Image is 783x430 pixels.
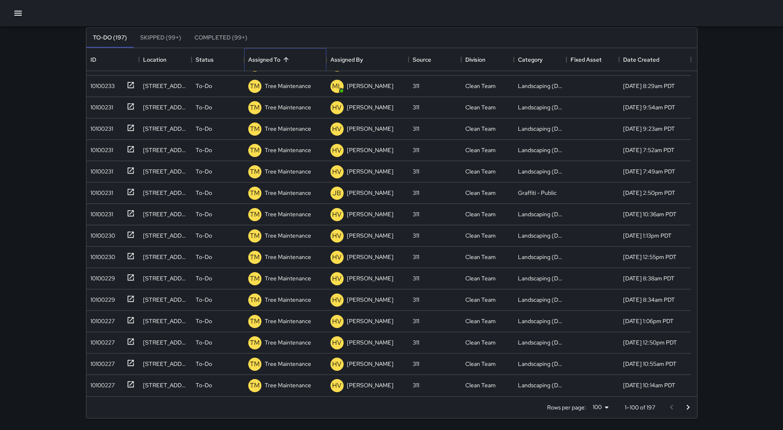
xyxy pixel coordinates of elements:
p: [PERSON_NAME] [347,103,393,111]
p: HV [332,103,342,113]
p: Tree Maintenance [265,189,311,197]
div: ID [86,48,139,71]
div: Clean Team [465,360,496,368]
p: Tree Maintenance [265,338,311,347]
p: To-Do [196,274,212,282]
div: 1345 Mission Street [143,274,187,282]
p: Tree Maintenance [265,381,311,389]
p: [PERSON_NAME] [347,125,393,133]
p: TM [250,103,260,113]
div: Clean Team [465,274,496,282]
div: 311 [413,167,419,176]
div: 448 Tehama Street [143,103,187,111]
div: 311 [413,210,419,218]
p: Tree Maintenance [265,167,311,176]
div: Category [518,48,543,71]
p: HV [332,231,342,241]
div: 7/24/2025, 10:36am PDT [623,210,677,218]
p: [PERSON_NAME] [347,253,393,261]
div: 113 10th Street [143,296,187,304]
div: Clean Team [465,167,496,176]
div: Source [409,48,461,71]
div: 7/22/2025, 8:34am PDT [623,296,675,304]
p: To-Do [196,381,212,389]
div: 311 [413,338,419,347]
div: 10100227 [87,356,115,368]
div: 7/25/2025, 9:23am PDT [623,125,675,133]
div: Landscaping (DG & Weeds) [518,274,562,282]
div: 7/18/2025, 10:55am PDT [623,360,677,368]
div: Clean Team [465,338,496,347]
div: Status [192,48,244,71]
div: Clean Team [465,296,496,304]
div: Assigned By [330,48,363,71]
div: 10100231 [87,164,113,176]
p: ML [332,81,342,91]
div: Landscaping (DG & Weeds) [518,381,562,389]
p: HV [332,381,342,391]
div: 1065 Mission Street [143,231,187,240]
div: 7/23/2025, 1:13pm PDT [623,231,672,240]
div: 10100227 [87,335,115,347]
p: TM [250,381,260,391]
p: [PERSON_NAME] [347,317,393,325]
p: [PERSON_NAME] [347,381,393,389]
p: TM [250,317,260,326]
div: 10100231 [87,121,113,133]
div: Landscaping (DG & Weeds) [518,360,562,368]
p: JB [333,188,341,198]
p: HV [332,317,342,326]
div: Fixed Asset [566,48,619,71]
div: 7/22/2025, 8:38am PDT [623,274,674,282]
p: [PERSON_NAME] [347,146,393,154]
div: 1035 Mission Street [143,210,187,218]
div: 7/25/2025, 7:49am PDT [623,167,675,176]
button: Sort [280,54,292,65]
p: [PERSON_NAME] [347,189,393,197]
p: TM [250,295,260,305]
p: To-Do [196,253,212,261]
div: 539 Minna Street [143,317,187,325]
div: 531 Jessie Street [143,82,187,90]
div: Clean Team [465,82,496,90]
div: Landscaping (DG & Weeds) [518,317,562,325]
div: Division [465,48,485,71]
div: 311 [413,317,419,325]
p: TM [250,146,260,155]
p: [PERSON_NAME] [347,296,393,304]
p: TM [250,231,260,241]
button: Completed (99+) [188,28,254,48]
div: Assigned To [248,48,280,71]
p: [PERSON_NAME] [347,210,393,218]
div: Landscaping (DG & Weeds) [518,253,562,261]
p: TM [250,210,260,220]
p: [PERSON_NAME] [347,338,393,347]
div: Location [143,48,166,71]
div: 100 [589,401,612,413]
div: Landscaping (DG & Weeds) [518,296,562,304]
p: Tree Maintenance [265,296,311,304]
div: Clean Team [465,210,496,218]
button: To-Do (197) [86,28,134,48]
p: To-Do [196,231,212,240]
div: 1131 Mission Street [143,338,187,347]
p: To-Do [196,317,212,325]
div: 311 [413,274,419,282]
div: 311 [413,296,419,304]
p: TM [250,81,260,91]
p: Tree Maintenance [265,253,311,261]
div: Fixed Asset [571,48,602,71]
div: 311 [413,381,419,389]
div: 10100227 [87,378,115,389]
p: To-Do [196,338,212,347]
div: 10100230 [87,250,115,261]
div: 1301 Mission Street [143,167,187,176]
p: 1–100 of 197 [625,403,655,412]
div: 311 [413,125,419,133]
div: 311 [413,189,419,197]
p: [PERSON_NAME] [347,274,393,282]
div: 7/24/2025, 2:50pm PDT [623,189,675,197]
p: To-Do [196,360,212,368]
div: Date Created [623,48,659,71]
div: 7/18/2025, 1:06pm PDT [623,317,674,325]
